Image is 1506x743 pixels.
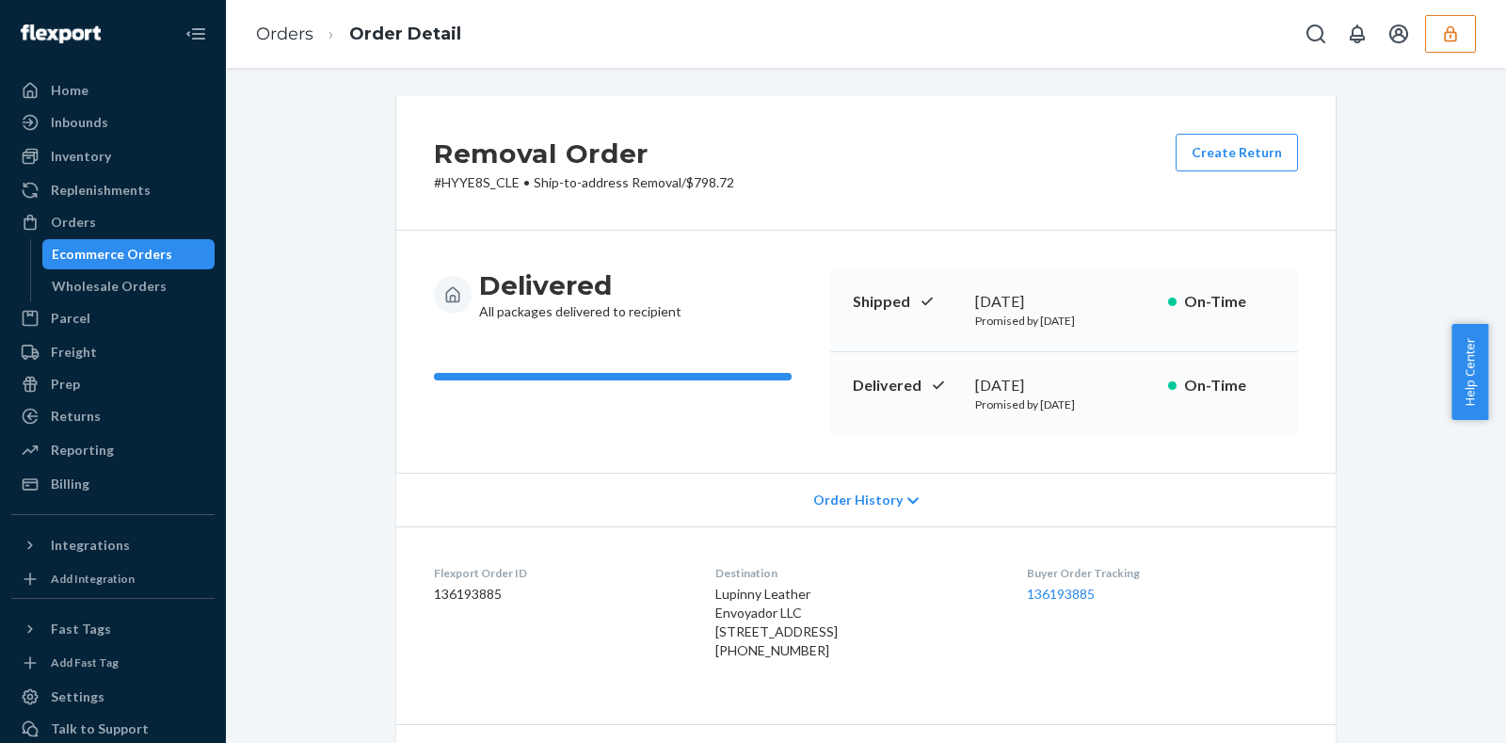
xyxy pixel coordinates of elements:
div: All packages delivered to recipient [479,268,681,321]
a: Order Detail [349,24,461,44]
a: Billing [11,469,215,499]
span: Order History [813,491,903,509]
div: Billing [51,475,89,493]
span: Lupinny Leather Envoyador LLC [STREET_ADDRESS] [715,586,838,639]
a: Orders [11,207,215,237]
div: Reporting [51,441,114,460]
button: Close Navigation [177,15,215,53]
div: [DATE] [975,375,1153,396]
a: Reporting [11,435,215,465]
div: Replenishments [51,181,151,200]
a: Home [11,75,215,105]
div: Wholesale Orders [52,277,167,296]
a: Ecommerce Orders [42,239,216,269]
a: Add Integration [11,568,215,590]
dt: Flexport Order ID [434,565,685,581]
h2: Removal Order [434,134,734,173]
div: Orders [51,213,96,232]
div: Prep [51,375,80,394]
a: Orders [256,24,313,44]
div: Add Integration [51,571,135,587]
a: Returns [11,401,215,431]
a: 136193885 [1027,586,1095,602]
a: Inventory [11,141,215,171]
div: Settings [51,687,104,706]
div: Inventory [51,147,111,166]
img: Flexport logo [21,24,101,43]
h3: Delivered [479,268,681,302]
dt: Destination [715,565,996,581]
a: Add Fast Tag [11,652,215,674]
ol: breadcrumbs [241,7,476,62]
div: Inbounds [51,113,108,132]
span: • [523,174,530,190]
div: Talk to Support [51,719,149,738]
p: Promised by [DATE] [975,396,1153,412]
a: Wholesale Orders [42,271,216,301]
p: Shipped [853,291,960,313]
dt: Buyer Order Tracking [1027,565,1298,581]
a: Replenishments [11,175,215,205]
div: Freight [51,343,97,362]
p: On-Time [1184,291,1275,313]
div: Parcel [51,309,90,328]
div: [PHONE_NUMBER] [715,641,996,660]
p: Delivered [853,375,960,396]
a: Parcel [11,303,215,333]
iframe: Opens a widget where you can chat to one of our agents [1386,686,1487,734]
a: Inbounds [11,107,215,137]
div: Integrations [51,536,130,555]
div: Fast Tags [51,620,111,638]
a: Prep [11,369,215,399]
p: Promised by [DATE] [975,313,1153,329]
button: Fast Tags [11,614,215,644]
button: Open Search Box [1297,15,1335,53]
button: Open notifications [1338,15,1376,53]
div: Ecommerce Orders [52,245,172,264]
dd: 136193885 [434,585,685,604]
div: Home [51,81,88,100]
button: Integrations [11,530,215,560]
button: Create Return [1176,134,1298,171]
p: # HYYE8S_CLE / $798.72 [434,173,734,192]
div: [DATE] [975,291,1153,313]
button: Help Center [1451,324,1488,420]
p: On-Time [1184,375,1275,396]
button: Open account menu [1380,15,1418,53]
span: Ship-to-address Removal [534,174,681,190]
a: Settings [11,682,215,712]
div: Add Fast Tag [51,654,119,670]
a: Freight [11,337,215,367]
div: Returns [51,407,101,426]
